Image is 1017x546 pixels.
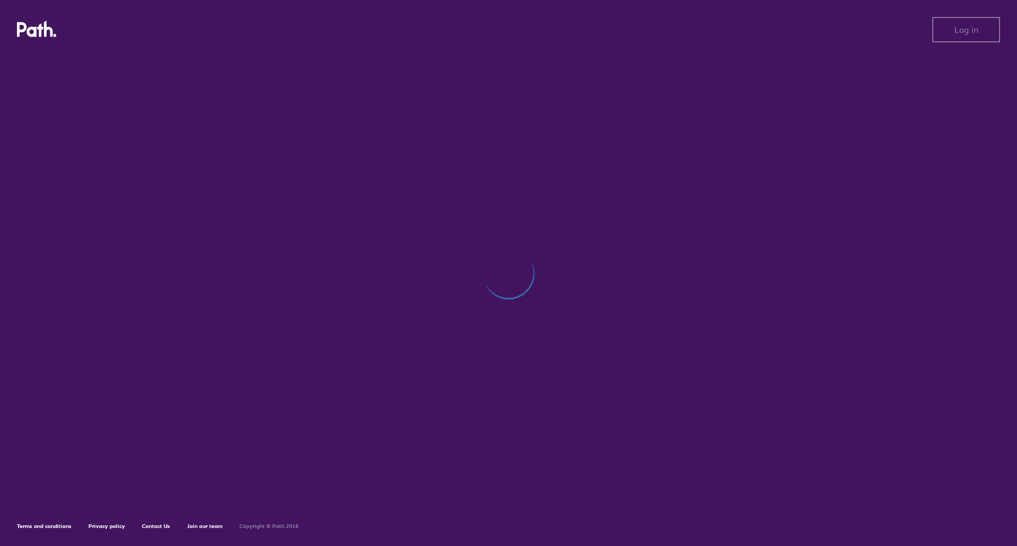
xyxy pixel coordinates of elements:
[187,523,222,530] a: Join our team
[239,523,299,530] h6: Copyright © Path 2018
[954,25,978,34] span: Log in
[932,17,1000,42] button: Log in
[17,523,72,530] a: Terms and conditions
[88,523,125,530] a: Privacy policy
[142,523,170,530] a: Contact Us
